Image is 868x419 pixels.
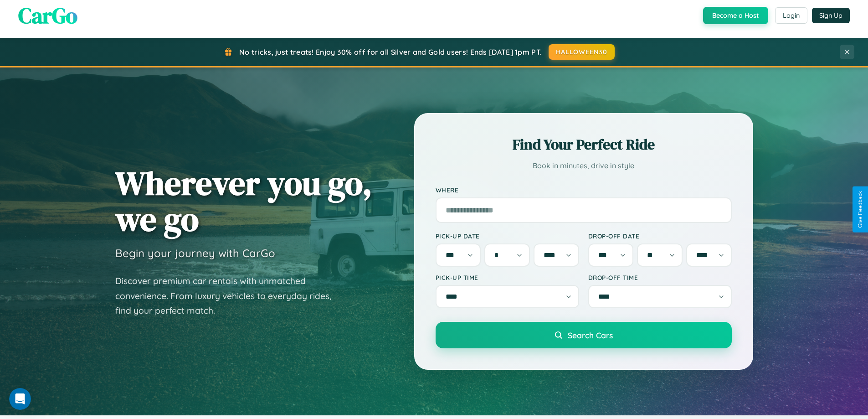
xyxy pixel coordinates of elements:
button: Become a Host [703,7,768,24]
label: Drop-off Date [588,232,732,240]
label: Where [436,186,732,194]
iframe: Intercom live chat [9,388,31,410]
button: Login [775,7,807,24]
p: Book in minutes, drive in style [436,159,732,172]
button: Sign Up [812,8,850,23]
h3: Begin your journey with CarGo [115,246,275,260]
label: Drop-off Time [588,274,732,281]
span: CarGo [18,0,77,31]
button: Search Cars [436,322,732,348]
div: Give Feedback [857,191,863,228]
label: Pick-up Time [436,274,579,281]
label: Pick-up Date [436,232,579,240]
p: Discover premium car rentals with unmatched convenience. From luxury vehicles to everyday rides, ... [115,274,343,318]
span: No tricks, just treats! Enjoy 30% off for all Silver and Gold users! Ends [DATE] 1pm PT. [239,47,542,57]
span: Search Cars [568,330,613,340]
h1: Wherever you go, we go [115,165,372,237]
button: HALLOWEEN30 [549,44,615,60]
h2: Find Your Perfect Ride [436,134,732,155]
